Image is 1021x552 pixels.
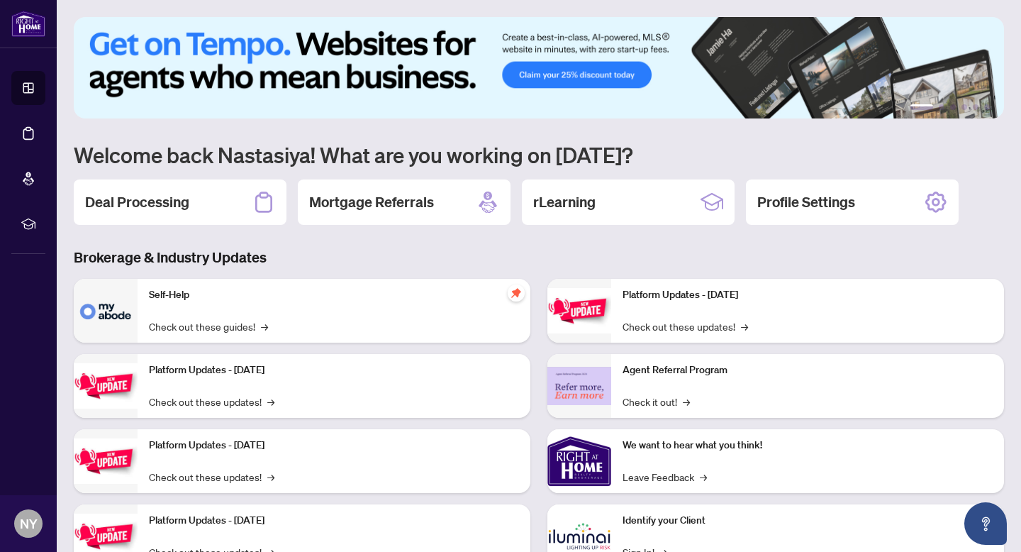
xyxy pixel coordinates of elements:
span: → [267,394,274,409]
button: 2 [939,104,944,110]
button: 1 [910,104,933,110]
span: NY [20,514,38,534]
span: → [267,469,274,485]
img: Agent Referral Program [547,367,611,406]
h2: Deal Processing [85,192,189,212]
span: pushpin [508,285,525,302]
button: 5 [973,104,978,110]
p: We want to hear what you think! [623,438,993,453]
img: Slide 0 [74,17,1004,118]
img: Platform Updates - September 16, 2025 [74,363,138,408]
button: Open asap [964,502,1007,545]
p: Platform Updates - [DATE] [149,363,519,378]
img: Platform Updates - June 23, 2025 [547,288,611,333]
img: We want to hear what you think! [547,429,611,493]
a: Check out these updates!→ [149,469,274,485]
p: Identify your Client [623,513,993,529]
p: Agent Referral Program [623,363,993,378]
img: Platform Updates - July 21, 2025 [74,438,138,483]
a: Leave Feedback→ [623,469,707,485]
h2: Profile Settings [757,192,855,212]
h1: Welcome back Nastasiya! What are you working on [DATE]? [74,141,1004,168]
a: Check out these updates!→ [149,394,274,409]
img: Self-Help [74,279,138,343]
img: logo [11,11,45,37]
p: Platform Updates - [DATE] [623,287,993,303]
a: Check out these updates!→ [623,319,748,334]
p: Platform Updates - [DATE] [149,438,519,453]
span: → [261,319,268,334]
h2: rLearning [533,192,596,212]
p: Self-Help [149,287,519,303]
h3: Brokerage & Industry Updates [74,248,1004,267]
p: Platform Updates - [DATE] [149,513,519,529]
h2: Mortgage Referrals [309,192,434,212]
a: Check it out!→ [623,394,690,409]
button: 4 [961,104,967,110]
span: → [741,319,748,334]
button: 6 [984,104,990,110]
span: → [683,394,690,409]
a: Check out these guides!→ [149,319,268,334]
button: 3 [950,104,956,110]
span: → [700,469,707,485]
